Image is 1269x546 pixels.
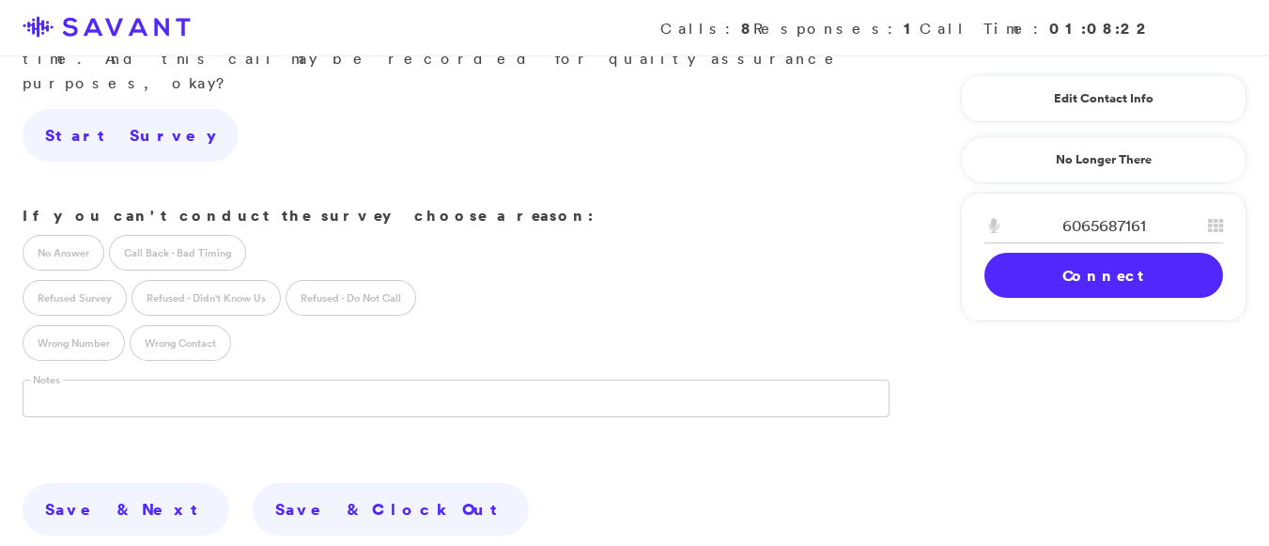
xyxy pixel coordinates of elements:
a: Connect [984,253,1223,298]
a: No Longer There [961,136,1246,183]
label: Wrong Contact [130,325,231,361]
label: Refused - Do Not Call [286,280,416,316]
label: Notes [30,373,63,387]
a: Save & Next [23,483,229,536]
strong: If you can't conduct the survey choose a reason: [23,205,594,226]
label: Refused - Didn't Know Us [132,280,281,316]
strong: 01:08:22 [1049,18,1153,39]
strong: 8 [741,18,753,39]
a: Edit Contact Info [984,84,1223,114]
label: No Answer [23,235,104,271]
label: Wrong Number [23,325,125,361]
a: Save & Clock Out [253,483,529,536]
strong: 1 [904,18,920,39]
label: Call Back - Bad Timing [109,235,246,271]
a: Start Survey [23,109,239,162]
label: Refused Survey [23,280,127,316]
